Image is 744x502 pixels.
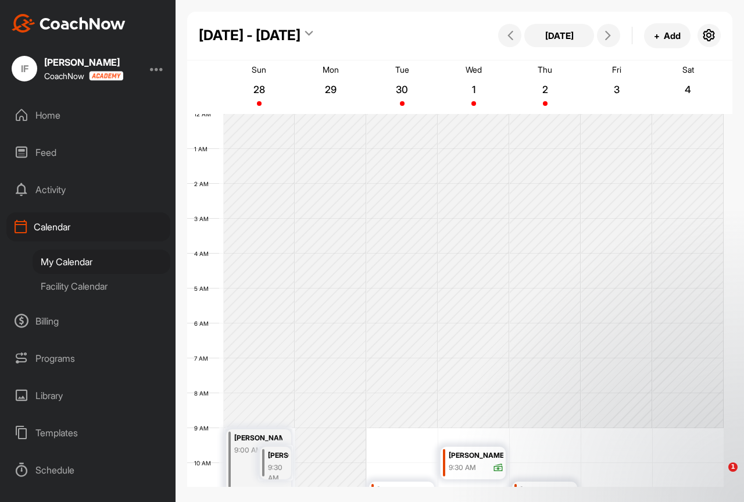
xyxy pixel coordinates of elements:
div: Facility Calendar [33,274,170,298]
div: Templates [6,418,170,447]
div: Library [6,381,170,410]
a: October 1, 2025 [438,60,509,114]
p: Wed [466,65,482,74]
p: 28 [249,84,270,95]
div: Schedule [6,455,170,485]
p: Fri [612,65,621,74]
div: 8 AM [187,390,220,397]
div: Activity [6,175,170,204]
div: 3 AM [187,215,220,222]
div: 5 AM [187,285,220,292]
span: 1 [728,462,738,472]
a: October 2, 2025 [509,60,581,114]
div: 2 AM [187,180,220,187]
button: [DATE] [524,24,594,47]
p: 1 [463,84,484,95]
div: 1 AM [187,145,219,152]
p: Sat [682,65,694,74]
div: 12 AM [187,111,223,118]
a: October 4, 2025 [652,60,724,114]
img: CoachNow acadmey [89,71,123,81]
div: CoachNow [44,71,123,81]
a: September 30, 2025 [366,60,438,114]
div: 10 AM [187,460,223,467]
div: Home [6,101,170,130]
a: September 29, 2025 [295,60,366,114]
div: Programs [6,344,170,373]
p: Mon [323,65,339,74]
span: + [654,30,660,42]
div: 4 AM [187,250,220,257]
div: [DATE] - [DATE] [199,25,301,46]
div: [PERSON_NAME] [377,484,432,497]
div: 9 AM [187,425,220,432]
div: 7 AM [187,355,220,362]
iframe: Intercom live chat [704,462,732,490]
p: Tue [395,65,409,74]
p: Thu [538,65,552,74]
div: [PERSON_NAME] [268,449,289,462]
div: Billing [6,307,170,336]
div: Calendar [6,212,170,241]
p: Sun [252,65,266,74]
div: [PERSON_NAME] [DEMOGRAPHIC_DATA] Group Lesson [234,432,282,445]
div: 9:30 AM [449,462,476,473]
p: 4 [678,84,699,95]
a: October 3, 2025 [581,60,652,114]
a: September 28, 2025 [223,60,295,114]
div: [PERSON_NAME] Udine [449,449,503,462]
p: 3 [606,84,627,95]
div: IF [12,56,37,81]
div: 9:00 AM [234,445,282,455]
div: 6 AM [187,320,220,327]
button: +Add [644,23,691,48]
p: 30 [392,84,413,95]
img: CoachNow [12,14,126,33]
div: 9:30 AM [268,462,289,483]
div: Feed [6,138,170,167]
p: 2 [535,84,556,95]
div: [PERSON_NAME] [520,484,575,497]
p: 29 [320,84,341,95]
div: [PERSON_NAME] [44,58,123,67]
div: My Calendar [33,250,170,274]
